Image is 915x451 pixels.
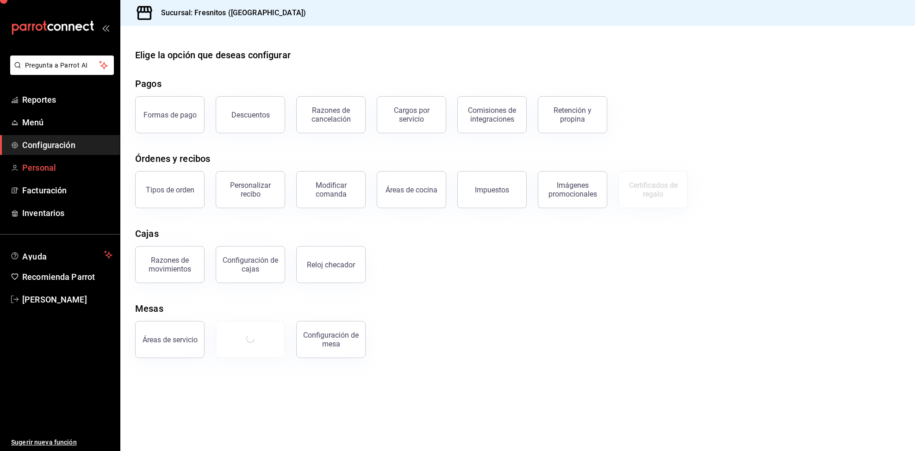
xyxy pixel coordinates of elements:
button: Personalizar recibo [216,171,285,208]
button: Áreas de cocina [377,171,446,208]
div: Tipos de orden [146,185,194,194]
button: Modificar comanda [296,171,366,208]
button: Impuestos [457,171,527,208]
span: Ayuda [22,249,100,260]
span: Reportes [22,93,112,106]
button: Tipos de orden [135,171,205,208]
div: Impuestos [475,185,509,194]
div: Comisiones de integraciones [463,106,521,124]
div: Elige la opción que deseas configurar [135,48,291,62]
button: Configuración de mesa [296,321,366,358]
button: Áreas de servicio [135,321,205,358]
button: open_drawer_menu [102,24,109,31]
button: Reloj checador [296,246,366,283]
span: Configuración [22,139,112,151]
span: Sugerir nueva función [11,438,112,447]
div: Descuentos [231,111,270,119]
div: Áreas de cocina [386,185,437,194]
div: Configuración de mesa [302,331,360,348]
button: Imágenes promocionales [538,171,607,208]
button: Formas de pago [135,96,205,133]
a: Pregunta a Parrot AI [6,67,114,77]
div: Pagos [135,77,162,91]
button: Cargos por servicio [377,96,446,133]
div: Formas de pago [143,111,197,119]
button: Comisiones de integraciones [457,96,527,133]
span: Recomienda Parrot [22,271,112,283]
span: [PERSON_NAME] [22,293,112,306]
div: Personalizar recibo [222,181,279,198]
h3: Sucursal: Fresnitos ([GEOGRAPHIC_DATA]) [154,7,306,19]
button: Configuración de cajas [216,246,285,283]
span: Menú [22,116,112,129]
button: Retención y propina [538,96,607,133]
button: Razones de cancelación [296,96,366,133]
button: Pregunta a Parrot AI [10,56,114,75]
span: Personal [22,161,112,174]
span: Facturación [22,184,112,197]
div: Cajas [135,227,159,241]
div: Reloj checador [307,260,355,269]
div: Áreas de servicio [143,335,198,344]
div: Modificar comanda [302,181,360,198]
div: Configuración de cajas [222,256,279,273]
div: Imágenes promocionales [544,181,601,198]
button: Descuentos [216,96,285,133]
button: Certificados de regalo [618,171,688,208]
span: Pregunta a Parrot AI [25,61,100,70]
div: Cargos por servicio [383,106,440,124]
div: Certificados de regalo [624,181,682,198]
button: Razones de movimientos [135,246,205,283]
span: Inventarios [22,207,112,219]
div: Retención y propina [544,106,601,124]
div: Razones de cancelación [302,106,360,124]
div: Órdenes y recibos [135,152,210,166]
div: Razones de movimientos [141,256,199,273]
div: Mesas [135,302,163,315]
